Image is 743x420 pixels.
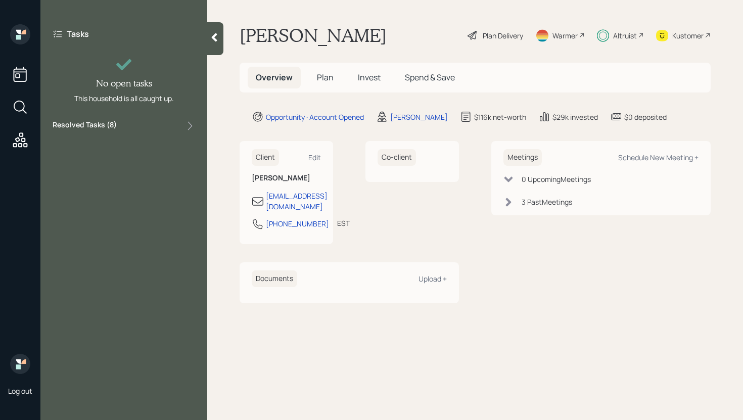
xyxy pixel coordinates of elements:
div: [PERSON_NAME] [390,112,448,122]
h4: No open tasks [96,78,152,89]
div: [PHONE_NUMBER] [266,218,329,229]
div: Altruist [613,30,637,41]
div: Schedule New Meeting + [618,153,699,162]
div: $116k net-worth [474,112,526,122]
div: Edit [308,153,321,162]
h6: Meetings [503,149,542,166]
span: Plan [317,72,334,83]
div: Kustomer [672,30,704,41]
div: Upload + [419,274,447,284]
div: Warmer [552,30,578,41]
div: $0 deposited [624,112,667,122]
span: Invest [358,72,381,83]
h6: Client [252,149,279,166]
img: retirable_logo.png [10,354,30,374]
span: Spend & Save [405,72,455,83]
h1: [PERSON_NAME] [240,24,387,46]
div: $29k invested [552,112,598,122]
div: Log out [8,386,32,396]
div: 3 Past Meeting s [522,197,572,207]
div: Opportunity · Account Opened [266,112,364,122]
h6: [PERSON_NAME] [252,174,321,182]
div: EST [337,218,350,228]
h6: Co-client [378,149,416,166]
div: [EMAIL_ADDRESS][DOMAIN_NAME] [266,191,328,212]
div: This household is all caught up. [74,93,174,104]
h6: Documents [252,270,297,287]
span: Overview [256,72,293,83]
div: Plan Delivery [483,30,523,41]
label: Tasks [67,28,89,39]
label: Resolved Tasks ( 8 ) [53,120,117,132]
div: 0 Upcoming Meeting s [522,174,591,184]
